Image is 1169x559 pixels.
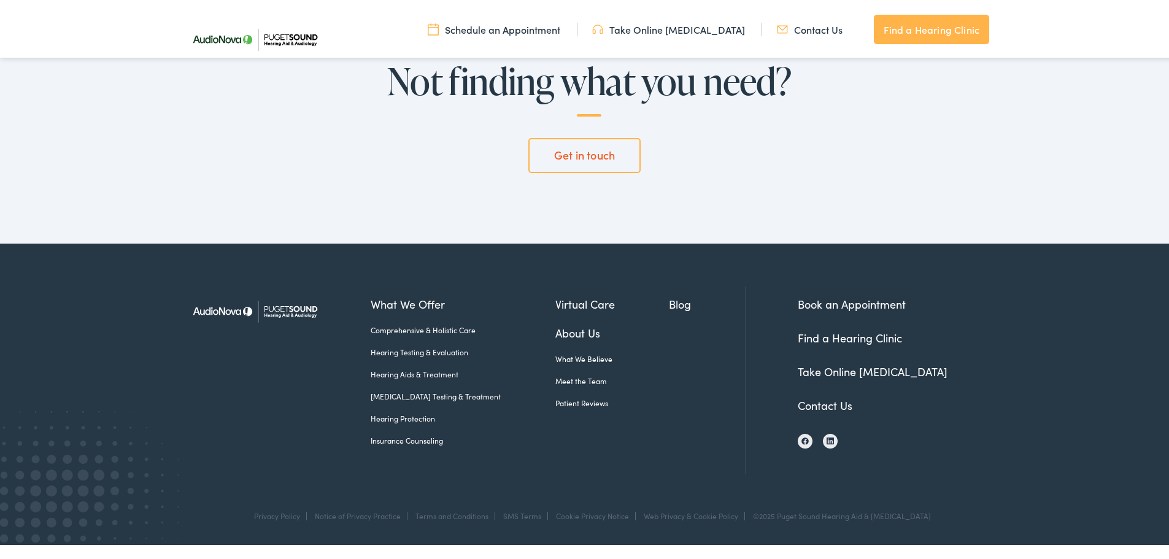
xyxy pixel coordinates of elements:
a: Hearing Protection [371,411,555,422]
a: Schedule an Appointment [428,20,560,34]
a: About Us [555,322,669,339]
a: Find a Hearing Clinic [798,328,902,343]
img: LinkedIn [827,434,834,443]
a: Cookie Privacy Notice [556,508,629,519]
a: Contact Us [777,20,843,34]
a: Get in touch [528,136,640,170]
a: Virtual Care [555,293,669,310]
a: Patient Reviews [555,395,669,406]
a: Book an Appointment [798,294,906,309]
a: Contact Us [798,395,852,411]
a: Insurance Counseling [371,433,555,444]
img: Facebook icon, indicating the presence of the site or brand on the social media platform. [801,435,809,442]
a: Take Online [MEDICAL_DATA] [798,361,947,377]
a: Meet the Team [555,373,669,384]
a: Notice of Privacy Practice [315,508,401,519]
h2: Not finding what you need? [368,58,810,114]
a: Blog [669,293,746,310]
a: Hearing Testing & Evaluation [371,344,555,355]
img: Puget Sound Hearing Aid & Audiology [184,284,325,334]
a: Comprehensive & Holistic Care [371,322,555,333]
a: SMS Terms [503,508,541,519]
img: utility icon [592,20,603,34]
img: utility icon [777,20,788,34]
a: [MEDICAL_DATA] Testing & Treatment [371,388,555,399]
a: What We Believe [555,351,669,362]
img: utility icon [428,20,439,34]
a: Web Privacy & Cookie Policy [644,508,738,519]
a: Terms and Conditions [415,508,488,519]
a: Privacy Policy [254,508,300,519]
a: What We Offer [371,293,555,310]
a: Find a Hearing Clinic [874,12,989,42]
div: ©2025 Puget Sound Hearing Aid & [MEDICAL_DATA] [747,509,931,518]
a: Take Online [MEDICAL_DATA] [592,20,745,34]
a: Hearing Aids & Treatment [371,366,555,377]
